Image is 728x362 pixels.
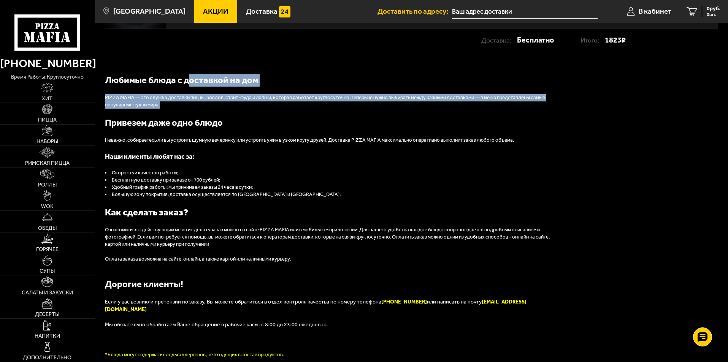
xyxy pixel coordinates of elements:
[105,191,561,198] li: Большую зону покрытия: доставка осуществляется по [GEOGRAPHIC_DATA] и [GEOGRAPHIC_DATA];
[25,161,70,166] span: Римская пицца
[35,312,59,317] span: Десерты
[105,279,183,289] b: Дорогие клиенты!
[203,8,228,15] span: Акции
[377,8,452,15] span: Доставить по адресу:
[105,256,561,263] p: Оплата заказа возможна на сайте, онлайн, а также картой или наличными курьеру.
[381,299,427,305] font: [PHONE_NUMBER]
[105,352,284,357] font: *Блюда могут содержать следы аллергенов, не входящих в состав продуктов.
[105,94,561,109] p: PIZZA MAFIA — это служба доставки пиццы, роллов, стрит-фуда и лапши, которая работает круглосуточ...
[580,33,605,47] p: Итого:
[105,226,561,248] p: Ознакомиться с действующим меню и сделать заказ можно на сайте PIZZA MAFIA или в мобильном прилож...
[113,8,186,15] span: [GEOGRAPHIC_DATA]
[105,177,561,184] li: Бесплатную доставку при заказе от 700 рублей;
[105,299,381,305] span: Если у вас возникли претензии по заказу, Вы можете обратиться в отдел контроля качества по номеру...
[105,184,561,191] li: Удобный график работы: мы принимаем заказы 24 часа в сутки;
[246,8,278,15] span: Доставка
[38,117,57,123] span: Пицца
[105,152,194,161] span: Наши клиенты любят нас за:
[105,321,328,328] span: Мы обязательно обработаем Ваше обращение в рабочие часы: с 8:00 до 23:00 ежедневно.
[105,207,188,218] b: Как сделать заказ?
[38,182,57,188] span: Роллы
[105,75,258,85] b: Любимые блюда с доставкой на дом
[105,117,223,128] b: Привезем даже одно блюдо
[105,169,561,177] li: Скорость и качество работы;
[42,96,52,101] span: Хит
[38,226,57,231] span: Обеды
[23,355,71,360] span: Дополнительно
[36,247,59,252] span: Горячее
[517,33,554,47] strong: Бесплатно
[639,8,671,15] span: В кабинет
[452,5,598,19] input: Ваш адрес доставки
[707,12,720,17] span: 0 шт.
[279,6,290,17] img: 15daf4d41897b9f0e9f617042186c801.svg
[481,33,517,47] p: Доставка:
[35,334,60,339] span: Напитки
[452,5,598,19] span: Курляндская улица, 20
[605,33,626,47] strong: 1823 ₽
[41,204,54,209] span: WOK
[707,6,720,11] span: 0 руб.
[36,139,58,144] span: Наборы
[22,290,73,296] span: Салаты и закуски
[105,137,561,144] p: Неважно, собираетесь ли вы устроить шумную вечеринку или устроить ужин в узком кругу друзей. Дост...
[40,269,55,274] span: Супы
